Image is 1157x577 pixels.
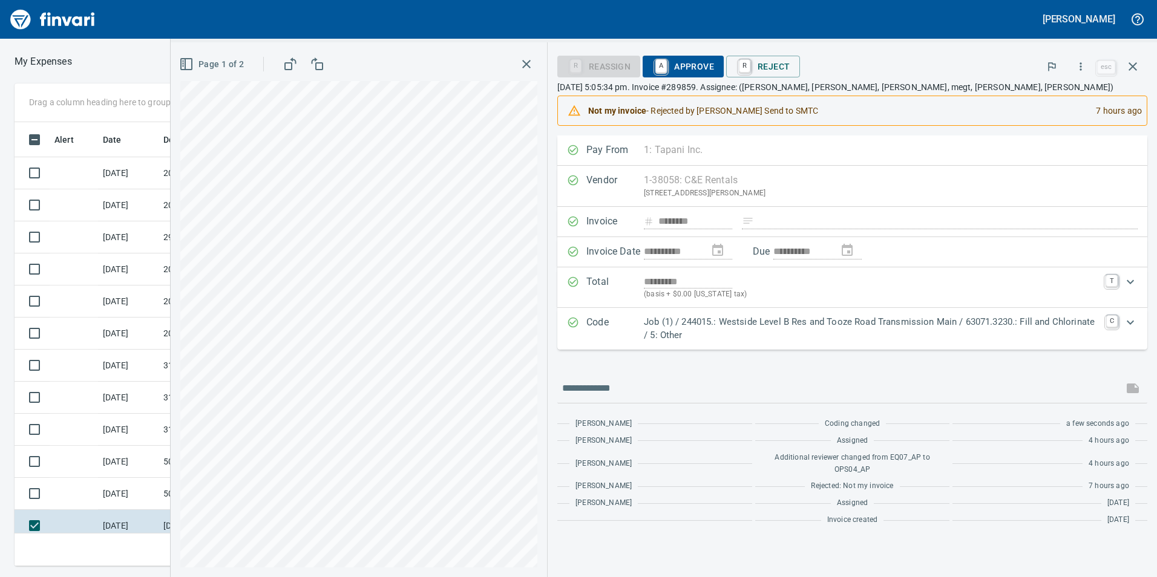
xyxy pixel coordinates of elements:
span: Page 1 of 2 [182,57,244,72]
div: Reassign [557,60,640,71]
td: 50.10967.65 [159,446,267,478]
span: Date [103,132,137,147]
a: C [1106,315,1118,327]
p: Code [586,315,644,342]
button: Flag [1038,53,1065,80]
td: 20.13227.65 [159,253,267,285]
span: Date [103,132,122,147]
td: [DATE] [98,510,159,542]
span: Alert [54,132,74,147]
td: [DATE] [98,446,159,478]
button: AApprove [643,56,724,77]
span: Description [163,132,209,147]
img: Finvari [7,5,98,34]
p: Job (1) / 244015.: Westside Level B Res and Tooze Road Transmission Main / 63071.3230.: Fill and ... [644,315,1099,342]
strong: Not my invoice [588,106,646,116]
td: 20.13217.65 [159,285,267,318]
span: [DATE] [1107,514,1129,526]
button: [PERSON_NAME] [1040,10,1118,28]
p: (basis + $0.00 [US_STATE] tax) [644,288,1098,301]
span: Alert [54,132,90,147]
td: 31.1176.65 [159,382,267,414]
p: My Expenses [15,54,72,69]
td: [DATE] [98,350,159,382]
td: [DATE] [98,189,159,221]
div: Expand [557,308,1147,350]
div: Expand [557,267,1147,308]
span: 7 hours ago [1089,480,1129,492]
span: Reject [736,56,790,77]
span: a few seconds ago [1066,418,1129,430]
td: [DATE] [98,253,159,285]
td: [DATE] Invoice 289859-2 from C&E Rentals (1-38058) [159,510,267,542]
span: [DATE] [1107,497,1129,509]
td: 20.13193.65 [159,189,267,221]
span: Rejected: Not my invoice [811,480,893,492]
span: Additional reviewer changed from EQ07_AP to OPS04_AP [761,452,944,476]
td: [DATE] [98,221,159,253]
span: Description [163,132,225,147]
button: RReject [726,56,799,77]
h5: [PERSON_NAME] [1043,13,1115,25]
span: Approve [652,56,714,77]
span: [PERSON_NAME] [575,497,632,509]
span: Coding changed [825,418,880,430]
span: 4 hours ago [1089,435,1129,447]
nav: breadcrumb [15,54,72,69]
td: 31.1173.65 [159,414,267,446]
td: 29.1006.65 [159,221,267,253]
div: 7 hours ago [1086,100,1142,122]
span: [PERSON_NAME] [575,435,632,447]
span: Close invoice [1094,52,1147,81]
td: 50.10963.30 [159,478,267,510]
td: [DATE] [98,478,159,510]
span: Assigned [837,497,868,509]
td: [DATE] [98,285,159,318]
td: 31.1169.65 [159,350,267,382]
a: A [655,59,667,73]
div: - Rejected by [PERSON_NAME] Send to SMTC [588,100,1086,122]
span: [PERSON_NAME] [575,458,632,470]
span: [PERSON_NAME] [575,480,632,492]
a: R [739,59,750,73]
td: 20.13226.65 [159,318,267,350]
button: More [1067,53,1094,80]
a: T [1106,275,1118,287]
td: [DATE] [98,414,159,446]
span: Assigned [837,435,868,447]
span: 4 hours ago [1089,458,1129,470]
td: 20.13216.65 [159,157,267,189]
p: Total [586,275,644,301]
a: esc [1097,60,1115,74]
p: Drag a column heading here to group the table [29,96,206,108]
button: Page 1 of 2 [177,53,249,76]
span: [PERSON_NAME] [575,418,632,430]
span: Invoice created [827,514,878,526]
td: [DATE] [98,157,159,189]
td: [DATE] [98,318,159,350]
span: This records your message into the invoice and notifies anyone mentioned [1118,374,1147,403]
td: [DATE] [98,382,159,414]
p: [DATE] 5:05:34 pm. Invoice #289859. Assignee: ([PERSON_NAME], [PERSON_NAME], [PERSON_NAME], megt,... [557,81,1147,93]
